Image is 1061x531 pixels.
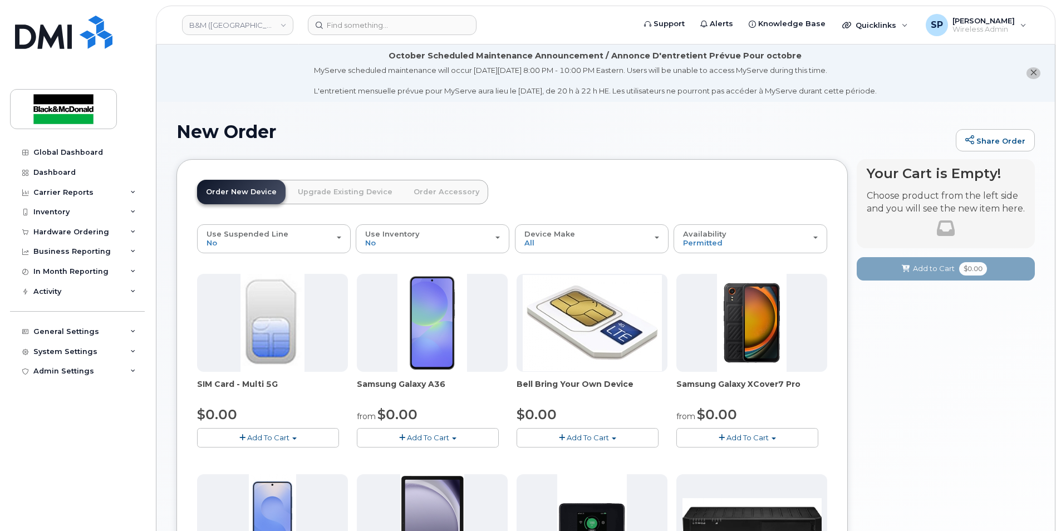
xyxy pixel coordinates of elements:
[314,65,877,96] div: MyServe scheduled maintenance will occur [DATE][DATE] 8:00 PM - 10:00 PM Eastern. Users will be u...
[959,262,987,276] span: $0.00
[377,406,417,422] span: $0.00
[240,274,304,372] img: 00D627D4-43E9-49B7-A367-2C99342E128C.jpg
[197,406,237,422] span: $0.00
[717,274,787,372] img: phone23879.JPG
[357,428,499,448] button: Add To Cart
[197,378,348,401] div: SIM Card - Multi 5G
[676,378,827,401] div: Samsung Galaxy XCover7 Pro
[397,274,468,372] img: phone23886.JPG
[867,166,1025,181] h4: Your Cart is Empty!
[357,378,508,401] div: Samsung Galaxy A36
[567,433,609,442] span: Add To Cart
[523,275,662,371] img: phone23274.JPG
[517,406,557,422] span: $0.00
[683,238,723,247] span: Permitted
[176,122,950,141] h1: New Order
[726,433,769,442] span: Add To Cart
[389,50,802,62] div: October Scheduled Maintenance Announcement / Annonce D'entretient Prévue Pour octobre
[524,229,575,238] span: Device Make
[524,238,534,247] span: All
[913,263,955,274] span: Add to Cart
[356,224,509,253] button: Use Inventory No
[956,129,1035,151] a: Share Order
[517,428,659,448] button: Add To Cart
[515,224,669,253] button: Device Make All
[357,411,376,421] small: from
[517,378,667,401] div: Bell Bring Your Own Device
[683,229,726,238] span: Availability
[674,224,827,253] button: Availability Permitted
[365,229,420,238] span: Use Inventory
[289,180,401,204] a: Upgrade Existing Device
[697,406,737,422] span: $0.00
[207,229,288,238] span: Use Suspended Line
[365,238,376,247] span: No
[247,433,289,442] span: Add To Cart
[407,433,449,442] span: Add To Cart
[857,257,1035,280] button: Add to Cart $0.00
[197,180,286,204] a: Order New Device
[197,224,351,253] button: Use Suspended Line No
[1026,67,1040,79] button: close notification
[405,180,488,204] a: Order Accessory
[867,190,1025,215] p: Choose product from the left side and you will see the new item here.
[197,428,339,448] button: Add To Cart
[676,411,695,421] small: from
[207,238,217,247] span: No
[676,428,818,448] button: Add To Cart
